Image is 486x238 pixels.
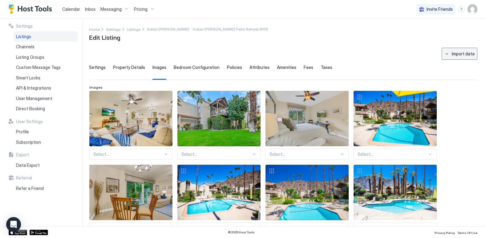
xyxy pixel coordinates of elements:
[16,34,31,39] span: Listings
[16,65,61,70] span: Custom Message Tags
[227,65,242,70] span: Policies
[62,6,80,12] a: Calendar
[16,106,45,111] span: Direct Booking
[14,127,78,137] a: Profile
[435,229,455,236] a: Privacy Policy
[127,26,141,32] div: Breadcrumb
[177,165,261,220] div: View image
[89,165,172,220] div: View image
[89,165,172,234] div: View imageSelect...
[16,129,29,135] span: Profile
[9,230,27,235] a: App Store
[106,26,121,32] a: Settings
[265,165,349,234] div: View imageSelect...
[249,65,269,70] span: Attributes
[14,103,78,114] a: Direct Booking
[113,65,145,70] span: Property Details
[89,65,106,70] span: Settings
[89,91,172,160] div: View imageSelect...
[106,26,121,32] div: Breadcrumb
[16,119,43,124] span: User Settings
[14,73,78,83] a: Smart Locks
[265,91,349,160] div: View imageSelect...
[89,85,103,90] span: Images
[16,186,44,191] span: Refer a Friend
[14,93,78,104] a: User Management
[16,85,51,91] span: API & Integrations
[14,160,78,171] a: Data Export
[14,83,78,93] a: API & Integrations
[354,91,437,146] div: View image
[152,65,166,70] span: Images
[354,165,437,234] div: View imageSelect...
[89,91,172,146] div: View image
[127,26,141,32] a: Listings
[14,52,78,63] a: Listing Groups
[16,23,33,29] span: Settings
[134,6,148,12] span: Pricing
[16,44,34,50] span: Channels
[14,183,78,194] a: Refer a Friend
[16,152,29,158] span: Export
[14,31,78,42] a: Listings
[16,75,40,81] span: Smart Locks
[16,175,32,181] span: Referral
[457,229,477,236] a: Terms Of Use
[177,165,261,234] div: View imageSelect...
[435,231,455,235] span: Privacy Policy
[265,165,349,220] div: View image
[147,27,268,31] span: Breadcrumb
[177,91,261,146] div: View image
[304,65,313,70] span: Fees
[177,91,261,160] div: View imageSelect...
[89,26,100,32] a: Home
[100,6,122,12] span: Messaging
[16,139,41,145] span: Subscription
[89,32,120,42] span: Edit Listing
[16,54,44,60] span: Listing Groups
[6,217,21,232] div: Open Intercom Messenger
[265,91,349,146] div: View image
[452,50,475,57] div: Import data
[89,27,100,32] span: Home
[16,163,40,168] span: Data Export
[321,65,332,70] span: Taxes
[354,91,437,160] div: View imageSelect...
[14,62,78,73] a: Custom Message Tags
[468,4,477,14] div: User profile
[427,6,453,12] span: Invite Friends
[9,5,55,14] a: Host Tools Logo
[457,231,477,235] span: Terms Of Use
[442,48,477,60] button: Import data
[127,27,141,32] span: Listings
[89,26,100,32] div: Breadcrumb
[14,42,78,52] a: Channels
[106,27,121,32] span: Settings
[174,65,220,70] span: Bedroom Configuration
[458,6,465,13] div: menu
[277,65,296,70] span: Amenities
[16,96,52,101] span: User Management
[85,6,95,12] a: Inbox
[354,165,437,220] div: View image
[228,230,255,234] span: © 2025 Host Tools
[14,137,78,147] a: Subscription
[30,230,48,235] a: Google Play Store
